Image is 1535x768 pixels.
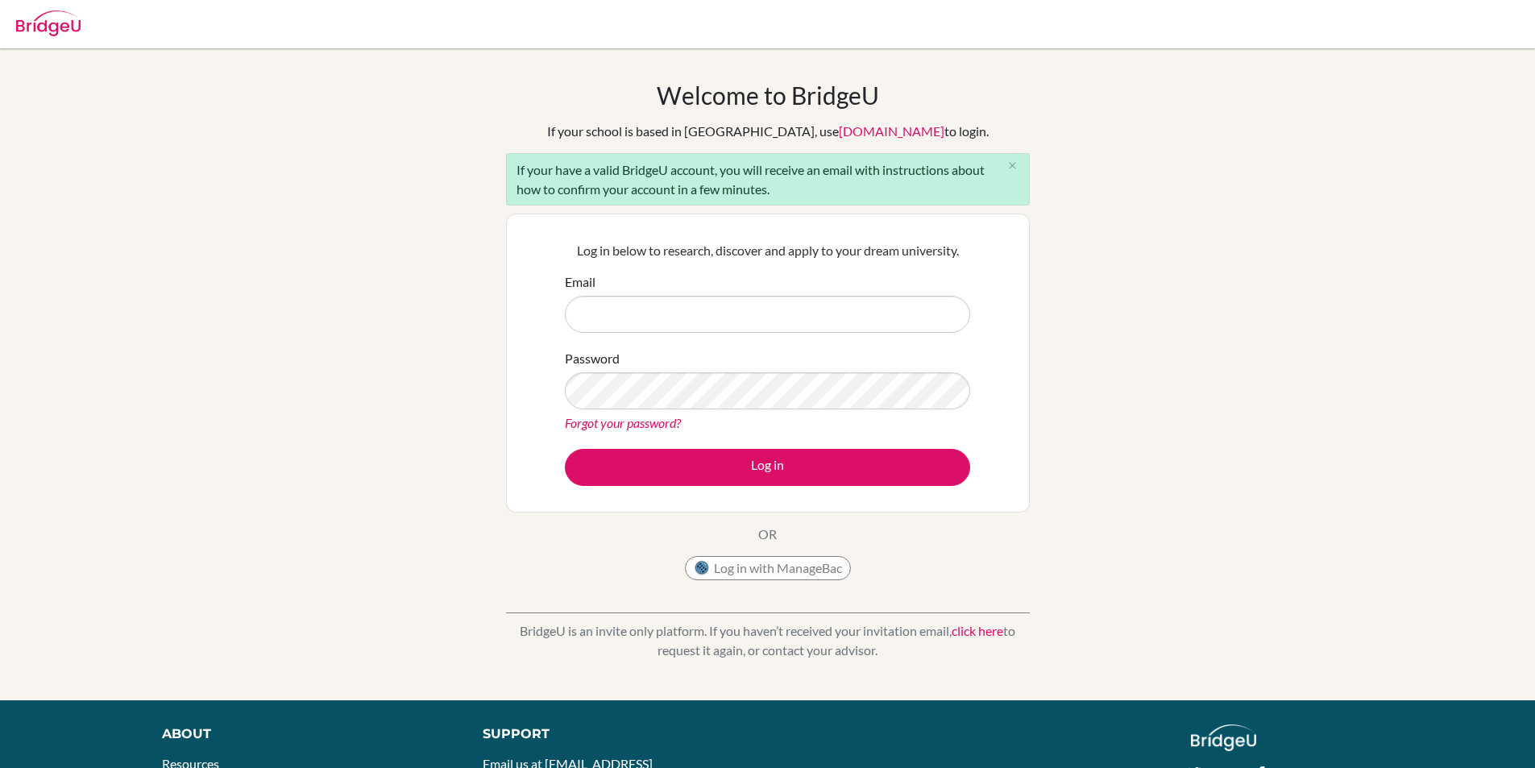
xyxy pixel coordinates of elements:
a: click here [952,623,1003,638]
div: If your school is based in [GEOGRAPHIC_DATA], use to login. [547,122,989,141]
img: logo_white@2x-f4f0deed5e89b7ecb1c2cc34c3e3d731f90f0f143d5ea2071677605dd97b5244.png [1191,724,1256,751]
p: Log in below to research, discover and apply to your dream university. [565,241,970,260]
h1: Welcome to BridgeU [657,81,879,110]
div: Support [483,724,749,744]
label: Email [565,272,595,292]
button: Close [997,154,1029,178]
a: [DOMAIN_NAME] [839,123,944,139]
div: If your have a valid BridgeU account, you will receive an email with instructions about how to co... [506,153,1030,205]
a: Forgot your password? [565,415,681,430]
img: Bridge-U [16,10,81,36]
label: Password [565,349,620,368]
button: Log in with ManageBac [685,556,851,580]
p: OR [758,525,777,544]
div: About [162,724,446,744]
button: Log in [565,449,970,486]
i: close [1006,160,1018,172]
p: BridgeU is an invite only platform. If you haven’t received your invitation email, to request it ... [506,621,1030,660]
